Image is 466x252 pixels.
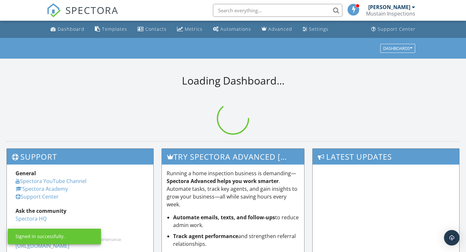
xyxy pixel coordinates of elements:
div: Automations [220,26,251,32]
div: Dashboard [58,26,84,32]
h3: Latest Updates [313,149,459,165]
strong: Spectora Advanced helps you work smarter [167,178,279,185]
a: [URL][DOMAIN_NAME] [16,242,69,249]
li: to reduce admin work. [173,213,300,229]
h3: Try spectora advanced [DATE] [162,149,305,165]
button: Dashboards [380,44,415,53]
div: Contacts [145,26,167,32]
a: Advanced [259,23,295,35]
div: Templates [102,26,127,32]
li: and strengthen referral relationships. [173,232,300,248]
div: Mustain Inspections [366,10,415,17]
p: Running a home inspection business is demanding— . Automate tasks, track key agents, and gain ins... [167,169,300,208]
div: Open Intercom Messenger [444,230,460,246]
a: Spectora YouTube Channel [16,178,86,185]
a: Automations (Basic) [210,23,254,35]
div: Metrics [185,26,203,32]
a: Spectora Academy [16,185,68,192]
div: [PERSON_NAME] [368,4,410,10]
span: SPECTORA [65,3,118,17]
div: Dashboards [383,46,412,51]
div: Settings [309,26,328,32]
a: Support Center [16,193,59,200]
strong: Track agent performance [173,233,238,240]
div: Signed in successfully. [16,233,65,240]
div: Advanced [268,26,292,32]
input: Search everything... [213,4,342,17]
img: The Best Home Inspection Software - Spectora [47,3,61,17]
a: Contacts [135,23,169,35]
a: Settings [300,23,331,35]
div: Ask the community [16,207,145,215]
a: Dashboard [48,23,87,35]
div: Support Center [378,26,416,32]
a: Metrics [174,23,205,35]
a: Spectora HQ [16,215,47,222]
strong: Automate emails, texts, and follow-ups [173,214,275,221]
a: Support Center [369,23,418,35]
h3: Support [7,149,153,165]
a: SPECTORA [47,9,118,22]
a: Templates [92,23,130,35]
strong: General [16,170,36,177]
